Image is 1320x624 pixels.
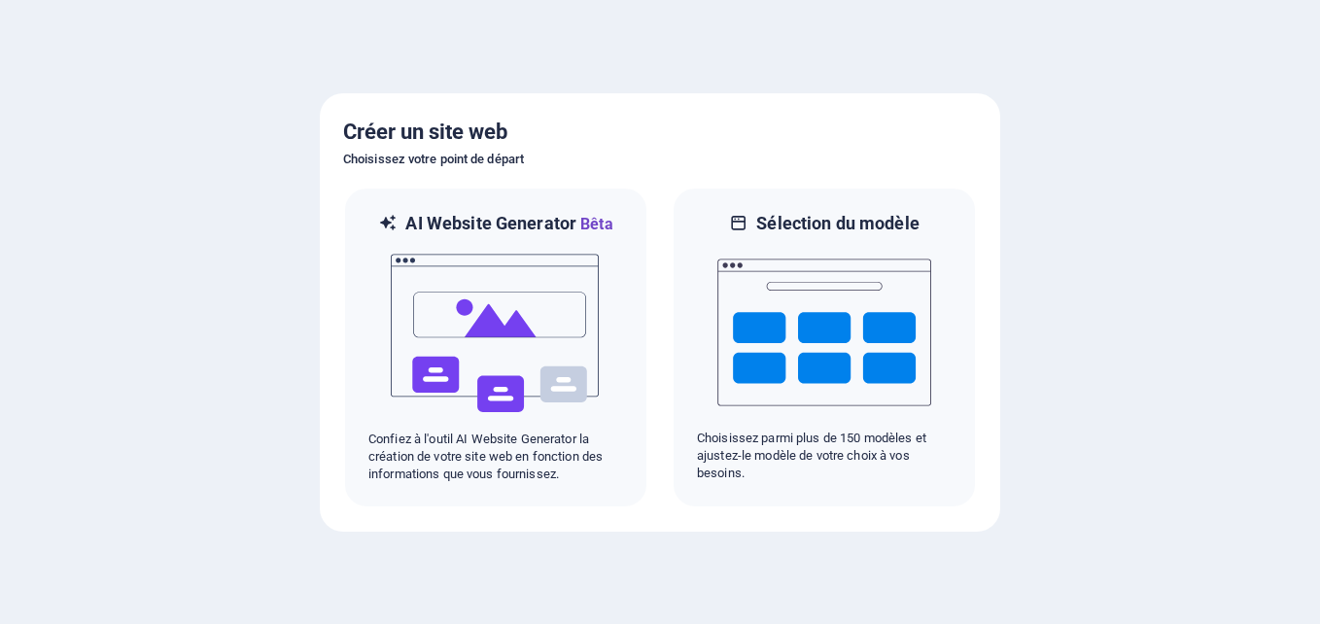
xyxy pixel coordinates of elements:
[756,212,920,235] h6: Sélection du modèle
[343,148,977,171] h6: Choisissez votre point de départ
[576,215,613,233] span: Bêta
[389,236,603,431] img: ai
[343,117,977,148] h5: Créer un site web
[697,430,952,482] p: Choisissez parmi plus de 150 modèles et ajustez-le modèle de votre choix à vos besoins.
[343,187,648,508] div: AI Website GeneratorBêtaaiConfiez à l'outil AI Website Generator la création de votre site web en...
[672,187,977,508] div: Sélection du modèleChoisissez parmi plus de 150 modèles et ajustez-le modèle de votre choix à vos...
[405,212,612,236] h6: AI Website Generator
[368,431,623,483] p: Confiez à l'outil AI Website Generator la création de votre site web en fonction des informations...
